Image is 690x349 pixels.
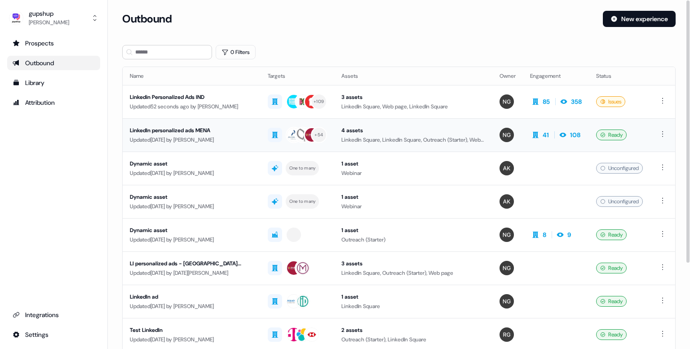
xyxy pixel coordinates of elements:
[130,159,253,168] div: Dynamic asset
[500,261,514,275] img: Nikunj
[29,18,69,27] div: [PERSON_NAME]
[130,302,253,311] div: Updated [DATE] by [PERSON_NAME]
[314,98,324,106] div: + 109
[500,194,514,209] img: Arun
[130,235,253,244] div: Updated [DATE] by [PERSON_NAME]
[603,11,676,27] button: New experience
[130,126,253,135] div: LinkedIn personalized ads MENA
[334,67,492,85] th: Assets
[341,226,485,235] div: 1 asset
[500,161,514,175] img: Arun
[130,135,253,144] div: Updated [DATE] by [PERSON_NAME]
[492,67,523,85] th: Owner
[123,67,261,85] th: Name
[13,78,95,87] div: Library
[13,39,95,48] div: Prospects
[341,268,485,277] div: LinkedIn Square, Outreach (Starter), Web page
[341,159,485,168] div: 1 asset
[130,268,253,277] div: Updated [DATE] by [DATE][PERSON_NAME]
[596,163,643,174] div: Unconfigured
[130,202,253,211] div: Updated [DATE] by [PERSON_NAME]
[596,329,627,340] div: Ready
[7,36,100,50] a: Go to prospects
[261,67,334,85] th: Targets
[7,308,100,322] a: Go to integrations
[567,230,571,239] div: 9
[500,294,514,309] img: Nikunj
[341,102,485,111] div: LinkedIn Square, Web page, LinkedIn Square
[130,259,253,268] div: LI personalized ads - [GEOGRAPHIC_DATA] wishlist
[341,126,485,135] div: 4 assets
[341,169,485,178] div: Webinar
[13,58,95,67] div: Outbound
[289,197,316,206] div: One to many
[13,330,95,339] div: Settings
[7,7,100,29] button: gupshup[PERSON_NAME]
[500,94,514,109] img: Nikunj
[130,192,253,201] div: Dynamic asset
[289,164,316,172] div: One to many
[589,67,650,85] th: Status
[523,67,589,85] th: Engagement
[130,292,253,301] div: LinkedIn ad
[341,235,485,244] div: Outreach (Starter)
[341,335,485,344] div: Outreach (Starter), LinkedIn Square
[7,56,100,70] a: Go to outbound experience
[596,130,627,140] div: Ready
[500,128,514,142] img: Nikunj
[341,302,485,311] div: LinkedIn Square
[130,335,253,344] div: Updated [DATE] by [PERSON_NAME]
[596,229,627,240] div: Ready
[341,259,485,268] div: 3 assets
[341,135,485,144] div: LinkedIn Square, LinkedIn Square, Outreach (Starter), Web page
[341,93,485,102] div: 3 assets
[596,296,627,307] div: Ready
[571,97,582,106] div: 358
[543,230,546,239] div: 8
[543,130,549,139] div: 41
[122,12,172,26] h3: Outbound
[7,327,100,342] a: Go to integrations
[596,196,643,207] div: Unconfigured
[500,228,514,242] img: Nikunj
[570,130,580,139] div: 108
[7,95,100,110] a: Go to attribution
[341,202,485,211] div: Webinar
[13,310,95,319] div: Integrations
[341,292,485,301] div: 1 asset
[130,93,253,102] div: Linkedin Personalized Ads IND
[596,96,625,107] div: Issues
[29,9,69,18] div: gupshup
[130,102,253,111] div: Updated 52 seconds ago by [PERSON_NAME]
[500,327,514,342] img: Rahul
[130,169,253,178] div: Updated [DATE] by [PERSON_NAME]
[216,45,256,59] button: 0 Filters
[596,263,627,273] div: Ready
[7,76,100,90] a: Go to templates
[341,326,485,335] div: 2 assets
[130,326,253,335] div: Test LinkedIn
[543,97,550,106] div: 85
[13,98,95,107] div: Attribution
[341,192,485,201] div: 1 asset
[314,131,323,139] div: + 54
[130,226,253,235] div: Dynamic asset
